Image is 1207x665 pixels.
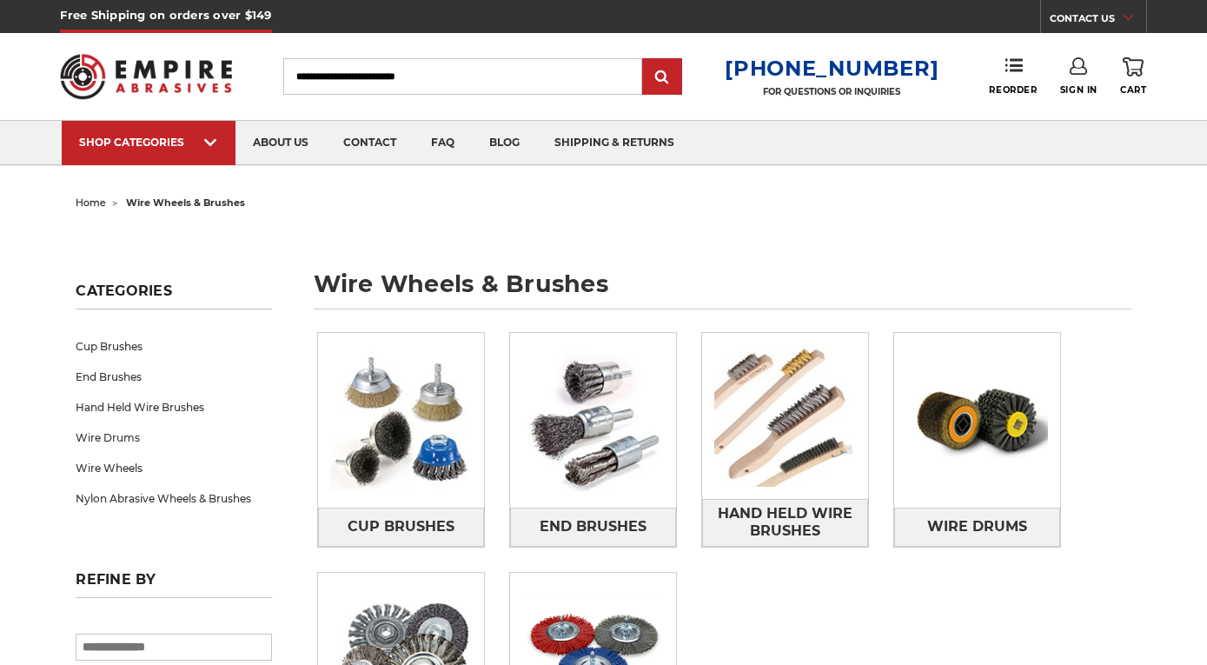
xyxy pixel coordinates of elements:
a: Cart [1120,57,1146,96]
a: contact [326,121,414,165]
a: Cup Brushes [76,331,272,362]
span: Sign In [1060,84,1098,96]
span: Wire Drums [927,512,1027,542]
span: Reorder [989,84,1037,96]
a: home [76,196,106,209]
span: Cup Brushes [348,512,454,542]
h5: Categories [76,283,272,309]
img: Wire Drums [894,337,1060,503]
a: Wire Drums [76,422,272,453]
a: shipping & returns [537,121,692,165]
img: Empire Abrasives [60,43,232,110]
img: Cup Brushes [318,337,484,503]
a: End Brushes [510,508,676,547]
a: blog [472,121,537,165]
a: Wire Wheels [76,453,272,483]
a: Hand Held Wire Brushes [76,392,272,422]
a: about us [235,121,326,165]
span: End Brushes [540,512,647,542]
h1: wire wheels & brushes [314,272,1131,309]
span: wire wheels & brushes [126,196,245,209]
p: FOR QUESTIONS OR INQUIRIES [725,86,938,97]
a: Wire Drums [894,508,1060,547]
a: faq [414,121,472,165]
span: Hand Held Wire Brushes [703,499,867,546]
a: Nylon Abrasive Wheels & Brushes [76,483,272,514]
img: End Brushes [510,337,676,503]
a: [PHONE_NUMBER] [725,56,938,81]
a: End Brushes [76,362,272,392]
input: Submit [645,60,680,95]
a: Reorder [989,57,1037,95]
h5: Refine by [76,571,272,598]
a: Cup Brushes [318,508,484,547]
a: CONTACT US [1050,9,1146,33]
img: Hand Held Wire Brushes [702,333,868,499]
span: Cart [1120,84,1146,96]
a: Hand Held Wire Brushes [702,499,868,547]
div: SHOP CATEGORIES [79,136,218,149]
